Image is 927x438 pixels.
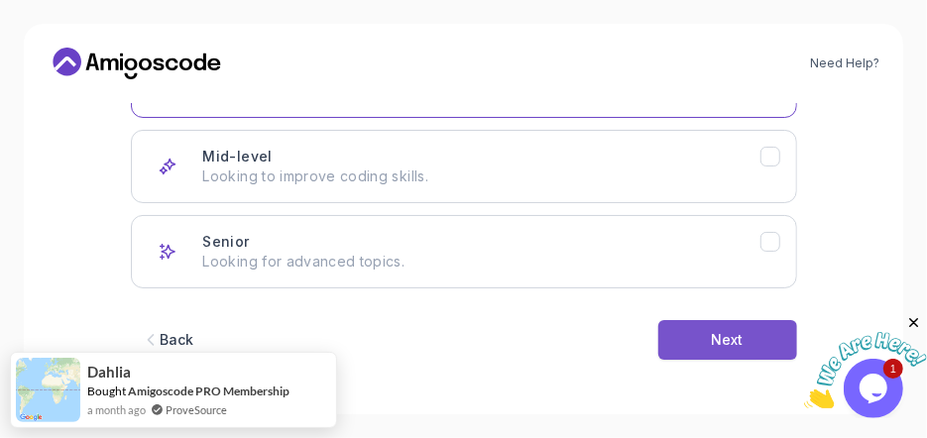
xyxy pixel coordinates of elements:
a: Need Help? [810,55,879,71]
div: Next [712,330,744,350]
h3: Senior [203,232,250,252]
button: Mid-level [131,130,797,203]
h3: Mid-level [203,147,273,166]
button: Next [658,320,797,360]
div: Back [161,330,194,350]
button: Senior [131,215,797,288]
img: provesource social proof notification image [16,358,80,422]
button: Back [131,320,204,360]
p: Looking for advanced topics. [203,252,760,272]
a: Home link [48,48,226,79]
iframe: chat widget [804,314,927,408]
p: Looking to improve coding skills. [203,166,760,186]
span: Dahlia [87,364,131,381]
a: Amigoscode PRO Membership [128,383,290,398]
a: ProveSource [166,401,227,418]
span: Bought [87,383,126,398]
span: a month ago [87,401,146,418]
